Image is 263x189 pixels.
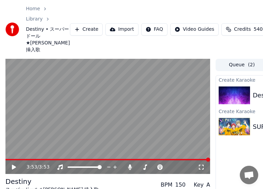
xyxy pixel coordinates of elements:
span: Destiny • スーパードール★[PERSON_NAME] 挿入歌 [26,26,70,53]
div: / [27,164,43,171]
a: Home [26,5,40,12]
div: A [206,181,210,189]
div: Key [194,181,204,189]
span: Credits [234,26,251,33]
button: Create [70,23,103,36]
img: youka [5,23,19,36]
button: Video Guides [170,23,219,36]
span: ( 2 ) [248,62,255,68]
nav: breadcrumb [26,5,70,53]
span: 3:53 [27,164,37,171]
a: チャットを開く [240,166,258,184]
button: Import [105,23,138,36]
div: BPM [161,181,172,189]
span: 540 [253,26,263,33]
span: 3:53 [39,164,49,171]
div: 150 [175,181,186,189]
a: Library [26,16,43,23]
div: Destiny [5,177,99,186]
button: FAQ [141,23,167,36]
